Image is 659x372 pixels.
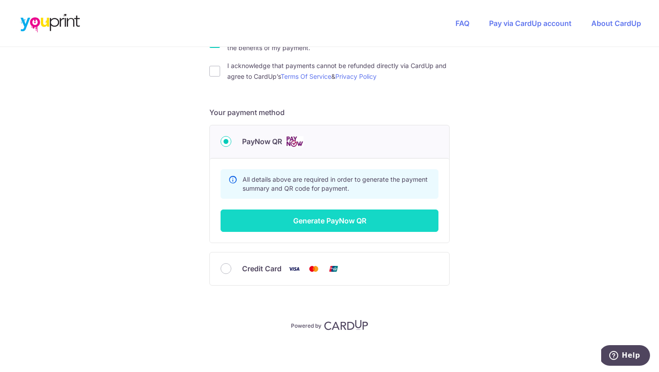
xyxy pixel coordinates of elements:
[335,73,377,80] a: Privacy Policy
[591,19,641,28] a: About CardUp
[209,107,450,118] h5: Your payment method
[221,136,438,147] div: PayNow QR Cards logo
[286,136,303,147] img: Cards logo
[242,136,282,147] span: PayNow QR
[242,263,282,274] span: Credit Card
[305,263,323,274] img: Mastercard
[324,320,368,330] img: CardUp
[601,345,650,368] iframe: Opens a widget where you can find more information
[285,263,303,274] img: Visa
[227,60,450,82] label: I acknowledge that payments cannot be refunded directly via CardUp and agree to CardUp’s &
[221,210,438,232] button: Generate PayNow QR
[281,73,331,80] a: Terms Of Service
[221,263,438,274] div: Credit Card Visa Mastercard Union Pay
[489,19,572,28] a: Pay via CardUp account
[243,175,428,192] span: All details above are required in order to generate the payment summary and QR code for payment.
[455,19,469,28] a: FAQ
[325,263,343,274] img: Union Pay
[291,321,321,329] p: Powered by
